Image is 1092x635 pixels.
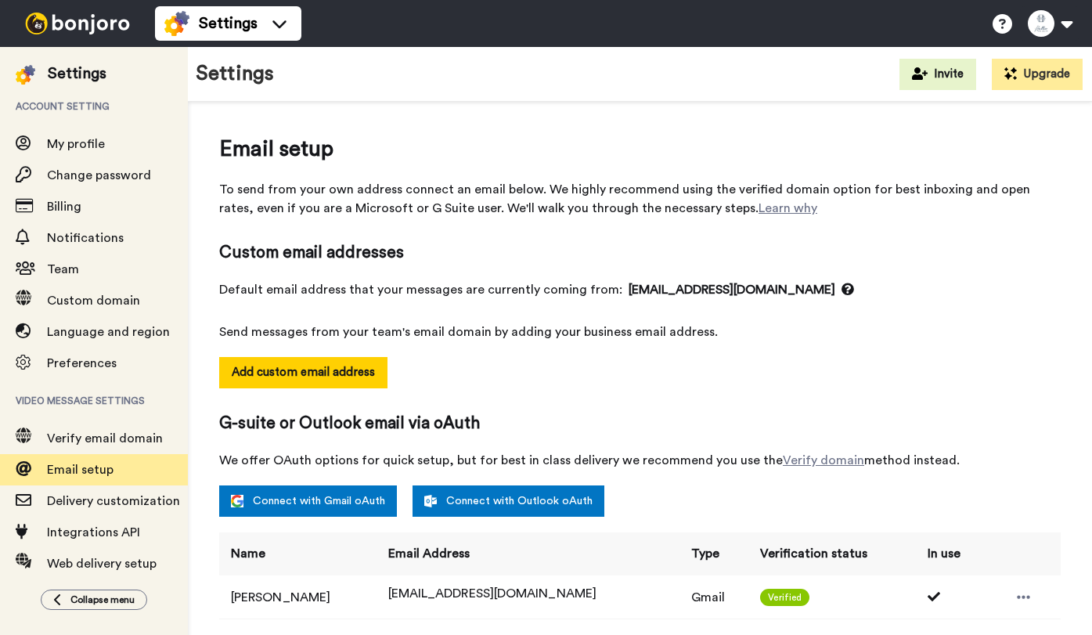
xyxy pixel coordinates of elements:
span: Change password [47,169,151,182]
div: Settings [48,63,106,85]
span: To send from your own address connect an email below. We highly recommend using the verified doma... [219,180,1061,218]
span: Notifications [47,232,124,244]
th: In use [916,532,984,575]
td: [PERSON_NAME] [219,575,377,619]
a: Connect with Gmail oAuth [219,485,397,517]
h1: Settings [196,63,274,85]
th: Verification status [748,532,916,575]
span: Language and region [47,326,170,338]
td: Gmail [679,575,749,619]
span: Custom domain [47,294,140,307]
img: bj-logo-header-white.svg [19,13,136,34]
span: Integrations API [47,526,140,539]
span: [EMAIL_ADDRESS][DOMAIN_NAME] [388,587,596,600]
span: Verified [760,589,809,606]
span: Preferences [47,357,117,370]
span: G-suite or Outlook email via oAuth [219,412,1061,435]
span: We offer OAuth options for quick setup, but for best in class delivery we recommend you use the m... [219,451,1061,470]
span: Delivery customization [47,495,180,507]
span: Billing [47,200,81,213]
img: outlook-white.svg [424,495,437,507]
span: Custom email addresses [219,241,1061,265]
i: Used 1 times [928,590,943,603]
span: Settings [199,13,258,34]
button: Add custom email address [219,357,387,388]
a: Verify domain [783,454,864,467]
th: Type [679,532,749,575]
button: Collapse menu [41,590,147,610]
span: Default email address that your messages are currently coming from: [219,280,1061,299]
span: [EMAIL_ADDRESS][DOMAIN_NAME] [629,280,854,299]
img: settings-colored.svg [164,11,189,36]
a: Connect with Outlook oAuth [413,485,604,517]
a: Learn why [759,202,817,215]
span: Team [47,263,79,276]
th: Email Address [377,532,679,575]
span: Web delivery setup [47,557,157,570]
span: Collapse menu [70,594,135,606]
button: Invite [899,59,976,90]
img: google.svg [231,495,243,507]
span: My profile [47,138,105,150]
img: settings-colored.svg [16,65,35,85]
span: Email setup [47,464,114,476]
th: Name [219,532,377,575]
span: Send messages from your team's email domain by adding your business email address. [219,323,1061,341]
span: Email setup [219,133,1061,164]
span: Verify email domain [47,432,163,445]
button: Upgrade [992,59,1083,90]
